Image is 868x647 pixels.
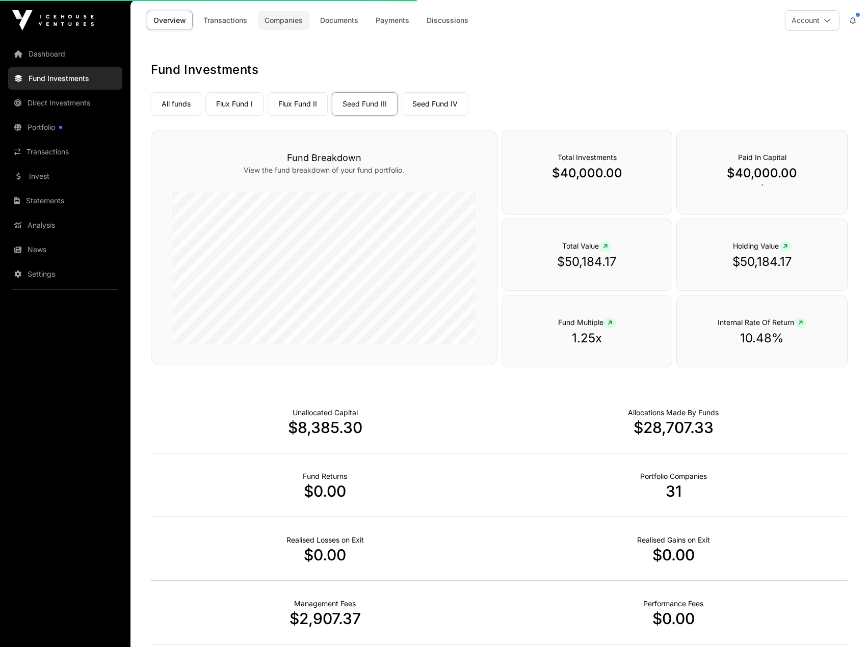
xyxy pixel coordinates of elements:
[172,165,477,175] p: View the fund breakdown of your fund portfolio.
[697,254,827,270] p: $50,184.17
[8,92,122,114] a: Direct Investments
[697,165,827,181] p: $40,000.00
[785,10,839,31] button: Account
[558,153,617,161] span: Total Investments
[151,92,201,116] a: All funds
[733,241,792,250] span: Holding Value
[268,92,328,116] a: Flux Fund II
[369,11,416,30] a: Payments
[718,318,807,327] span: Internal Rate Of Return
[697,330,827,346] p: 10.48%
[499,418,848,437] p: $28,707.33
[294,599,356,609] p: Fund Management Fees incurred to date
[499,546,848,564] p: $0.00
[522,330,652,346] p: 1.25x
[151,546,499,564] p: $0.00
[8,238,122,261] a: News
[172,151,477,165] h3: Fund Breakdown
[640,471,707,481] p: Number of Companies Deployed Into
[286,535,364,545] p: Net Realised on Negative Exits
[197,11,254,30] a: Transactions
[151,609,499,628] p: $2,907.37
[643,599,703,609] p: Fund Performance Fees (Carry) incurred to date
[420,11,475,30] a: Discussions
[817,598,868,647] iframe: Chat Widget
[558,318,616,327] span: Fund Multiple
[151,418,499,437] p: $8,385.30
[151,62,848,78] h1: Fund Investments
[8,116,122,139] a: Portfolio
[522,254,652,270] p: $50,184.17
[8,67,122,90] a: Fund Investments
[205,92,264,116] a: Flux Fund I
[8,190,122,212] a: Statements
[562,241,612,250] span: Total Value
[12,10,94,31] img: Icehouse Ventures Logo
[258,11,309,30] a: Companies
[402,92,468,116] a: Seed Fund IV
[332,92,398,116] a: Seed Fund III
[8,214,122,236] a: Analysis
[8,43,122,65] a: Dashboard
[293,408,358,418] p: Cash not yet allocated
[8,263,122,285] a: Settings
[499,482,848,500] p: 31
[8,165,122,187] a: Invest
[499,609,848,628] p: $0.00
[147,11,193,30] a: Overview
[676,130,848,214] div: `
[637,535,710,545] p: Net Realised on Positive Exits
[8,141,122,163] a: Transactions
[303,471,347,481] p: Realised Returns from Funds
[738,153,786,161] span: Paid In Capital
[313,11,365,30] a: Documents
[522,165,652,181] p: $40,000.00
[151,482,499,500] p: $0.00
[628,408,719,418] p: Capital Deployed Into Companies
